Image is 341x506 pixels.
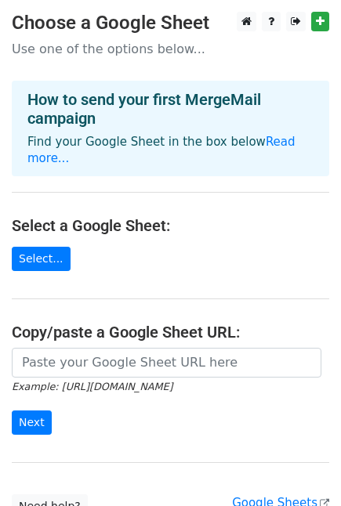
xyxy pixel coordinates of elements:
a: Select... [12,247,71,271]
input: Next [12,410,52,435]
small: Example: [URL][DOMAIN_NAME] [12,381,172,392]
h3: Choose a Google Sheet [12,12,329,34]
h4: How to send your first MergeMail campaign [27,90,314,128]
h4: Copy/paste a Google Sheet URL: [12,323,329,342]
input: Paste your Google Sheet URL here [12,348,321,378]
h4: Select a Google Sheet: [12,216,329,235]
p: Use one of the options below... [12,41,329,57]
a: Read more... [27,135,296,165]
p: Find your Google Sheet in the box below [27,134,314,167]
